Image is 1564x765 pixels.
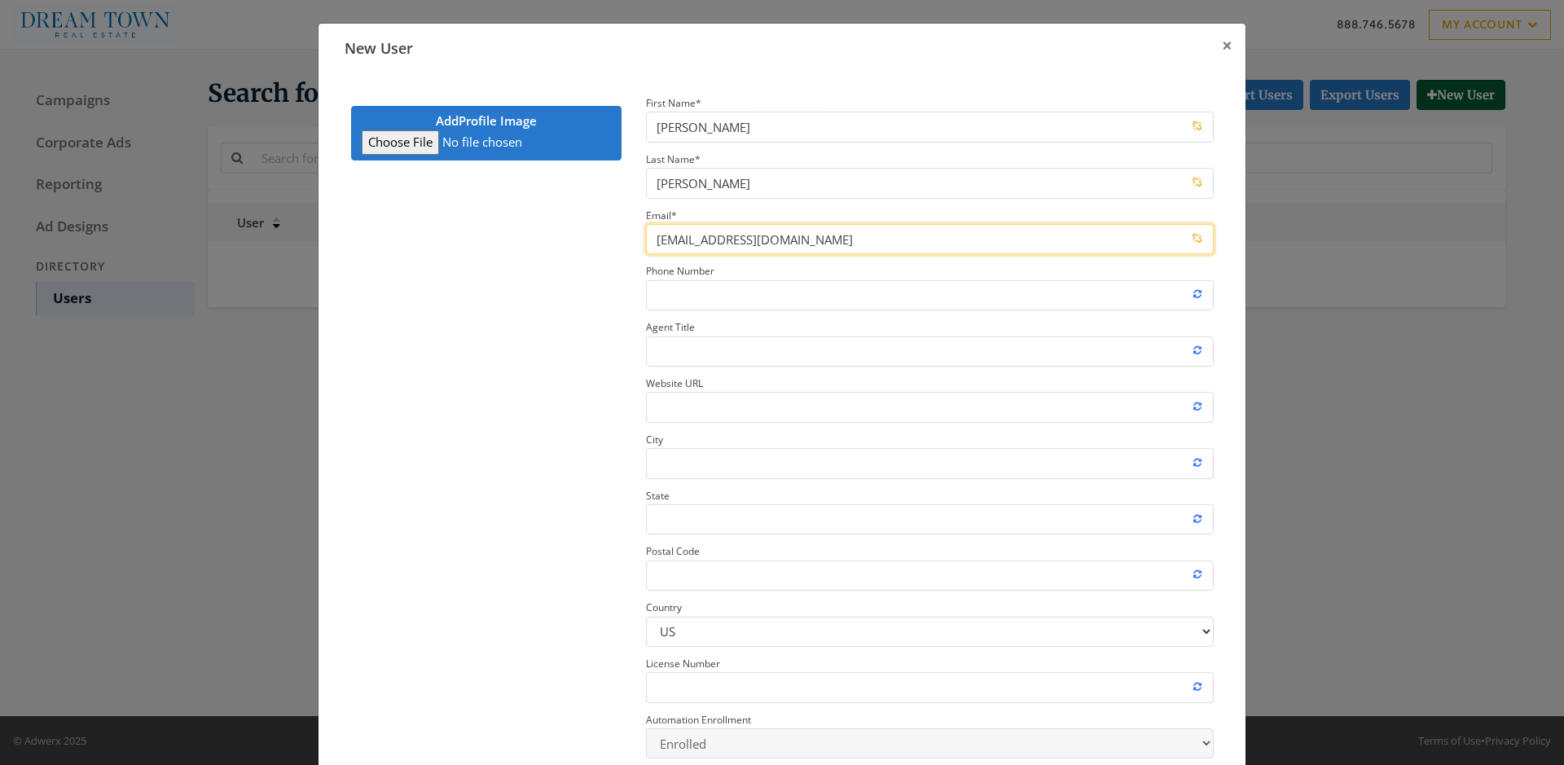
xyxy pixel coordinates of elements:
[646,376,703,390] small: Website URL
[646,280,1214,310] input: Phone Number
[646,713,751,727] small: Automation Enrollment
[646,489,670,503] small: State
[646,224,1214,254] input: Email*
[351,106,622,160] label: Add Profile Image
[646,728,1214,758] select: Automation Enrollment
[1209,24,1245,68] button: Close
[646,504,1214,534] input: State
[646,600,682,614] small: Country
[646,112,1214,142] input: First Name*
[646,168,1214,198] input: Last Name*
[646,336,1214,367] input: Agent Title
[646,433,663,446] small: City
[646,320,695,334] small: Agent Title
[646,448,1214,478] input: City
[646,561,1214,591] input: Postal Code
[362,130,611,154] input: AddProfile Image
[646,617,1214,647] select: Country
[646,657,720,670] small: License Number
[646,96,701,110] small: First Name *
[646,152,701,166] small: Last Name *
[1222,33,1232,58] span: ×
[646,209,677,222] small: Email *
[646,672,1214,702] input: License Number
[646,544,700,558] small: Postal Code
[646,264,714,278] small: Phone Number
[332,25,413,58] span: New User
[646,392,1214,422] input: Website URL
